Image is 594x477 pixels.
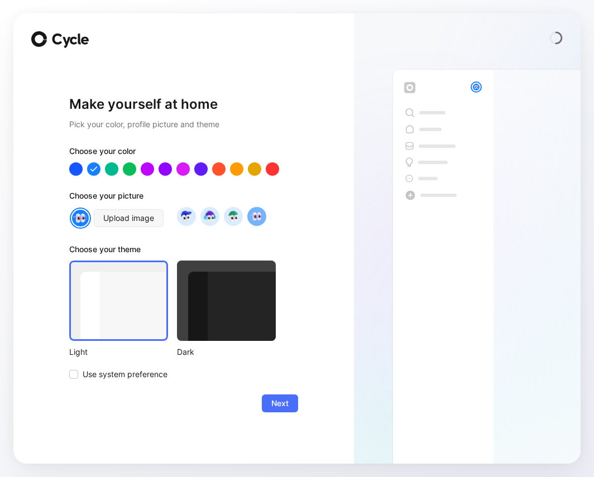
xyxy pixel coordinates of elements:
div: Dark [177,345,276,359]
h1: Make yourself at home [69,95,298,113]
button: Upload image [94,209,164,227]
div: Choose your color [69,144,298,162]
div: Light [69,345,168,359]
img: avatar [202,209,217,224]
span: Upload image [103,211,154,225]
img: avatar [179,209,194,224]
img: avatar [472,83,481,91]
div: Choose your picture [69,189,298,207]
div: Choose your theme [69,243,276,261]
span: Next [271,397,289,410]
h2: Pick your color, profile picture and theme [69,118,298,131]
img: avatar [226,209,241,224]
img: workspace-default-logo-wX5zAyuM.png [404,82,415,93]
span: Use system preference [83,368,167,381]
img: avatar [71,209,90,228]
button: Next [262,394,298,412]
img: avatar [249,209,264,224]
